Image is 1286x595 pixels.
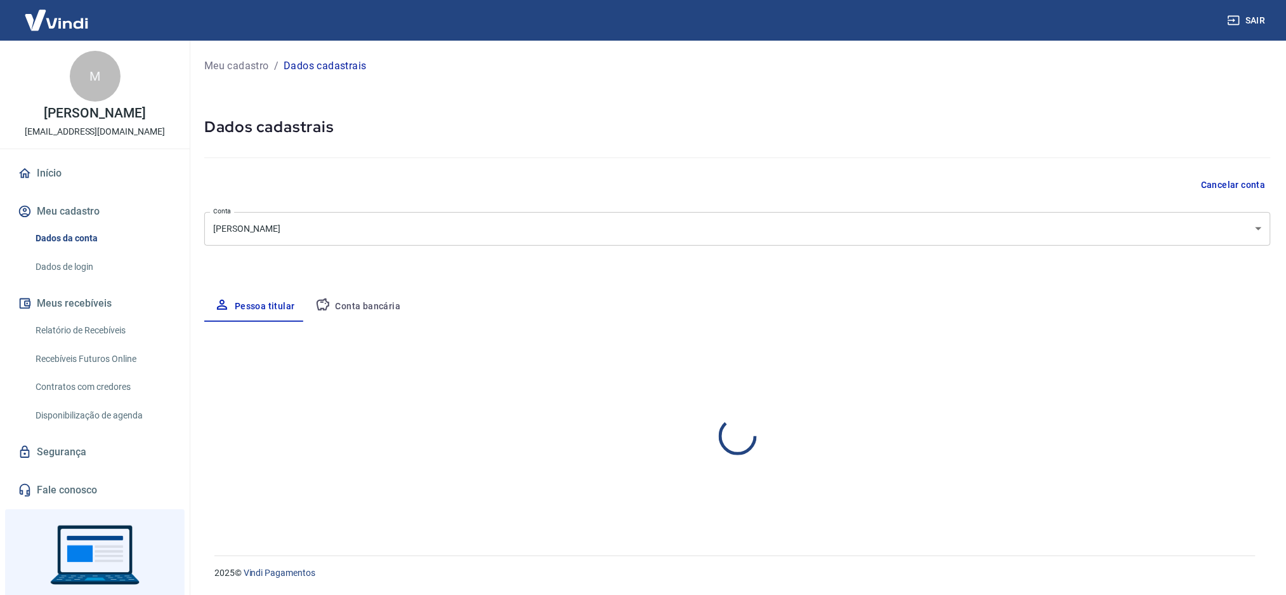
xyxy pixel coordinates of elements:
[30,254,174,280] a: Dados de login
[15,290,174,318] button: Meus recebíveis
[30,318,174,344] a: Relatório de Recebíveis
[30,374,174,400] a: Contratos com credores
[213,206,231,216] label: Conta
[44,107,145,120] p: [PERSON_NAME]
[1225,9,1271,32] button: Sair
[204,117,1271,137] h5: Dados cadastrais
[284,58,366,74] p: Dados cadastrais
[214,566,1256,580] p: 2025 ©
[15,197,174,225] button: Meu cadastro
[204,291,305,322] button: Pessoa titular
[30,225,174,251] a: Dados da conta
[30,403,174,429] a: Disponibilização de agenda
[15,438,174,466] a: Segurança
[244,568,315,578] a: Vindi Pagamentos
[274,58,279,74] p: /
[1196,173,1271,197] button: Cancelar conta
[15,159,174,187] a: Início
[30,346,174,372] a: Recebíveis Futuros Online
[15,1,98,39] img: Vindi
[15,476,174,504] a: Fale conosco
[204,212,1271,246] div: [PERSON_NAME]
[305,291,411,322] button: Conta bancária
[70,51,121,102] div: M
[204,58,269,74] a: Meu cadastro
[25,125,165,138] p: [EMAIL_ADDRESS][DOMAIN_NAME]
